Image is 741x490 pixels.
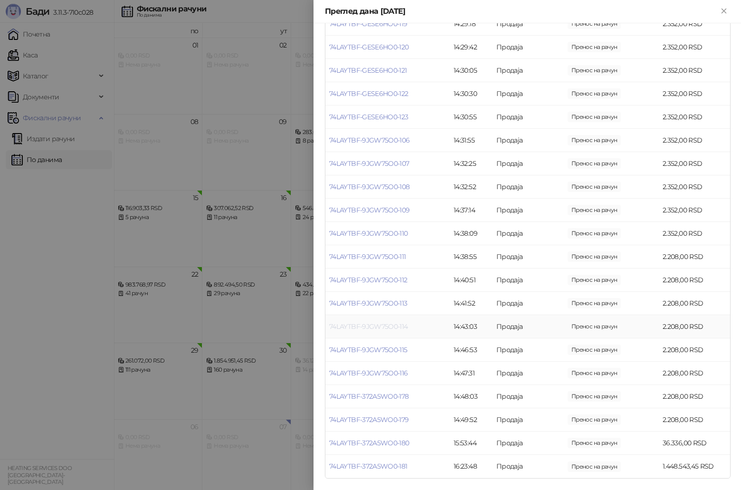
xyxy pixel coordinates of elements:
[659,362,730,385] td: 2.208,00 RSD
[450,59,493,82] td: 14:30:05
[568,42,621,52] span: 2.352,00
[450,222,493,245] td: 14:38:09
[329,299,408,307] a: 74LAYTBF-9JGW75O0-113
[329,113,408,121] a: 74LAYTBF-GESE6HO0-123
[659,59,730,82] td: 2.352,00 RSD
[568,414,621,425] span: 2.208,00
[329,322,408,331] a: 74LAYTBF-9JGW75O0-114
[568,438,621,448] span: 36.336,00
[450,408,493,432] td: 14:49:52
[493,385,564,408] td: Продаја
[493,199,564,222] td: Продаја
[568,275,621,285] span: 2.208,00
[329,346,408,354] a: 74LAYTBF-9JGW75O0-115
[493,152,564,175] td: Продаја
[659,315,730,338] td: 2.208,00 RSD
[659,129,730,152] td: 2.352,00 RSD
[493,175,564,199] td: Продаја
[568,158,621,169] span: 2.352,00
[493,432,564,455] td: Продаја
[493,106,564,129] td: Продаја
[568,135,621,145] span: 2.352,00
[659,408,730,432] td: 2.208,00 RSD
[568,391,621,402] span: 2.208,00
[659,199,730,222] td: 2.352,00 RSD
[329,159,409,168] a: 74LAYTBF-9JGW75O0-107
[450,385,493,408] td: 14:48:03
[329,229,408,238] a: 74LAYTBF-9JGW75O0-110
[493,338,564,362] td: Продаја
[450,338,493,362] td: 14:46:53
[659,36,730,59] td: 2.352,00 RSD
[659,82,730,106] td: 2.352,00 RSD
[329,462,408,471] a: 74LAYTBF-372A5WO0-181
[450,129,493,152] td: 14:31:55
[568,182,621,192] span: 2.352,00
[659,245,730,269] td: 2.208,00 RSD
[450,292,493,315] td: 14:41:52
[329,369,408,377] a: 74LAYTBF-9JGW75O0-116
[659,152,730,175] td: 2.352,00 RSD
[493,82,564,106] td: Продаја
[450,12,493,36] td: 14:29:18
[493,362,564,385] td: Продаја
[329,206,410,214] a: 74LAYTBF-9JGW75O0-109
[493,269,564,292] td: Продаја
[329,66,407,75] a: 74LAYTBF-GESE6HO0-121
[450,315,493,338] td: 14:43:03
[659,432,730,455] td: 36.336,00 RSD
[659,12,730,36] td: 2.352,00 RSD
[450,152,493,175] td: 14:32:25
[493,12,564,36] td: Продаја
[450,82,493,106] td: 14:30:30
[659,106,730,129] td: 2.352,00 RSD
[493,129,564,152] td: Продаја
[568,461,621,472] span: 1.448.543,45
[450,106,493,129] td: 14:30:55
[493,292,564,315] td: Продаја
[493,59,564,82] td: Продаја
[450,175,493,199] td: 14:32:52
[568,228,621,239] span: 2.352,00
[493,36,564,59] td: Продаја
[450,245,493,269] td: 14:38:55
[568,368,621,378] span: 2.208,00
[329,415,409,424] a: 74LAYTBF-372A5WO0-179
[659,269,730,292] td: 2.208,00 RSD
[568,112,621,122] span: 2.352,00
[450,432,493,455] td: 15:53:44
[568,345,621,355] span: 2.208,00
[329,439,409,447] a: 74LAYTBF-372A5WO0-180
[659,455,730,478] td: 1.448.543,45 RSD
[493,245,564,269] td: Продаја
[493,455,564,478] td: Продаја
[568,321,621,332] span: 2.208,00
[450,455,493,478] td: 16:23:48
[329,43,409,51] a: 74LAYTBF-GESE6HO0-120
[568,298,621,308] span: 2.208,00
[659,338,730,362] td: 2.208,00 RSD
[568,88,621,99] span: 2.352,00
[325,6,718,17] div: Преглед дана [DATE]
[718,6,730,17] button: Close
[659,292,730,315] td: 2.208,00 RSD
[329,136,410,144] a: 74LAYTBF-9JGW75O0-106
[329,276,408,284] a: 74LAYTBF-9JGW75O0-112
[329,392,409,401] a: 74LAYTBF-372A5WO0-178
[568,205,621,215] span: 2.352,00
[493,315,564,338] td: Продаја
[659,222,730,245] td: 2.352,00 RSD
[659,175,730,199] td: 2.352,00 RSD
[329,183,410,191] a: 74LAYTBF-9JGW75O0-108
[493,222,564,245] td: Продаја
[450,199,493,222] td: 14:37:14
[568,251,621,262] span: 2.208,00
[568,65,621,76] span: 2.352,00
[329,252,406,261] a: 74LAYTBF-9JGW75O0-111
[568,19,621,29] span: 2.352,00
[450,269,493,292] td: 14:40:51
[493,408,564,432] td: Продаја
[329,19,408,28] a: 74LAYTBF-GESE6HO0-119
[450,362,493,385] td: 14:47:31
[329,89,408,98] a: 74LAYTBF-GESE6HO0-122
